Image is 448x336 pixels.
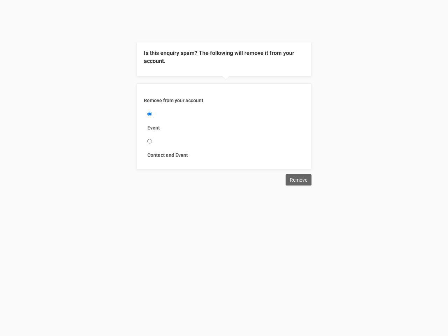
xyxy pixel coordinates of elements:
input: Contact and Event [147,139,152,143]
legend: Is this enquiry spam? The following will remove it from your account. [144,49,304,65]
input: Event [147,112,152,116]
label: Contact and Event [147,152,301,159]
label: Remove from your account [144,97,304,104]
input: Remove [286,174,311,185]
label: Event [147,124,301,131]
